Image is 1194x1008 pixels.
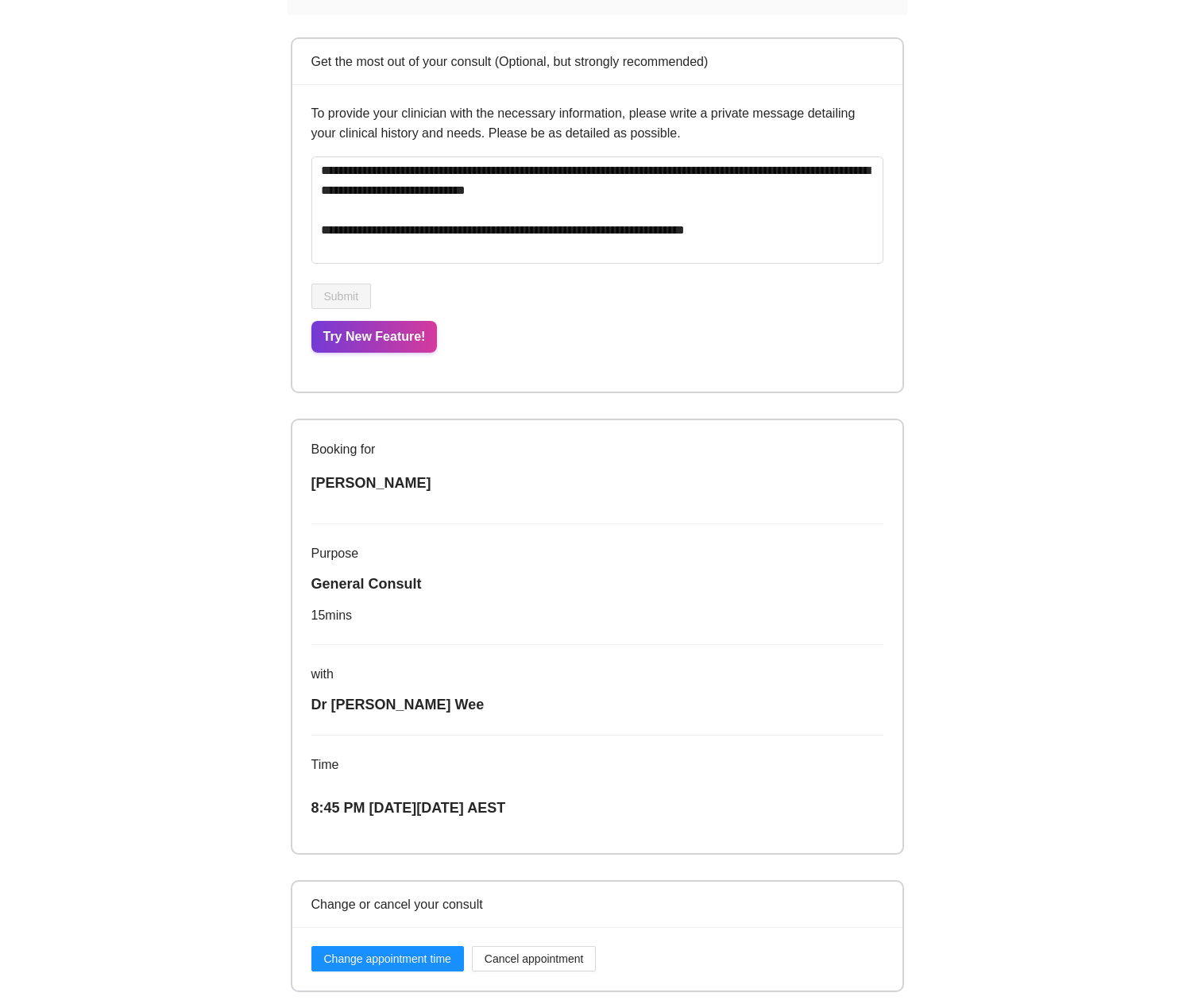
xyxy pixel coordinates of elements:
[472,946,597,971] button: Cancel appointment
[311,321,438,353] button: Try New Feature!
[324,950,451,967] span: Change appointment time
[311,103,883,143] p: To provide your clinician with the necessary information, please write a private message detailin...
[311,605,883,625] div: 15 mins
[311,693,883,716] div: Dr [PERSON_NAME] Wee
[311,284,372,309] button: Submit
[311,439,883,459] p: Booking for
[311,573,883,595] div: General Consult
[311,946,464,971] button: Change appointment time
[311,543,883,563] div: Purpose
[311,755,883,774] p: Time
[311,664,883,684] div: with
[311,797,883,819] p: 8:45 PM [DATE][DATE] AEST
[311,52,883,71] div: Get the most out of your consult (Optional, but strongly recommended)
[323,326,426,346] span: Try New Feature!
[485,950,584,967] span: Cancel appointment
[311,882,883,927] div: Change or cancel your consult
[311,472,883,494] div: [PERSON_NAME]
